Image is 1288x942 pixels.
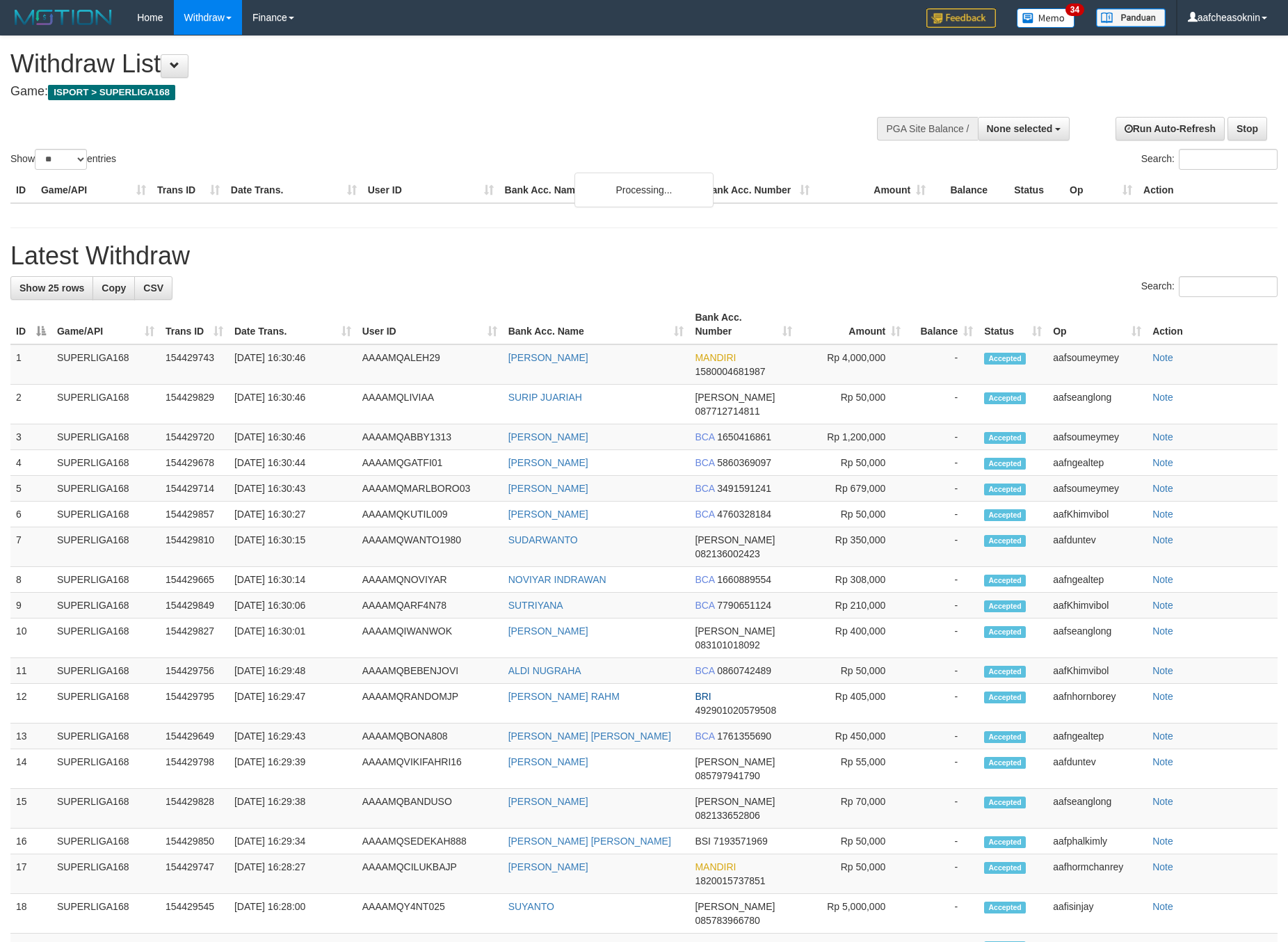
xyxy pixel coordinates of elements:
[35,149,87,170] select: Showentries
[931,177,1008,203] th: Balance
[229,567,357,593] td: [DATE] 16:30:14
[160,854,229,894] td: 154429747
[357,829,503,854] td: AAAAMQSEDEKAH888
[51,789,160,829] td: SUPERLIGA168
[160,424,229,450] td: 154429720
[143,282,163,294] span: CSV
[508,574,606,585] a: NOVIYAR INDRAWAN
[508,796,588,807] a: [PERSON_NAME]
[984,353,1026,365] span: Accepted
[357,724,503,749] td: AAAAMQBONA808
[160,593,229,618] td: 154429849
[695,915,759,926] span: Copy 085783966780 to clipboard
[1047,450,1147,476] td: aafngealtep
[357,894,503,934] td: AAAAMQY4NT025
[160,894,229,934] td: 154429545
[225,177,362,203] th: Date Trans.
[1047,527,1147,567] td: aafduntev
[10,7,116,28] img: MOTION_logo.png
[798,724,906,749] td: Rp 450,000
[229,894,357,934] td: [DATE] 16:28:00
[160,305,229,344] th: Trans ID: activate to sort column ascending
[1047,658,1147,684] td: aafKhimvibol
[51,894,160,934] td: SUPERLIGA168
[717,509,771,520] span: Copy 4760328184 to clipboard
[798,789,906,829] td: Rp 70,000
[906,829,979,854] td: -
[10,593,51,618] td: 9
[357,593,503,618] td: AAAAMQARF4N78
[1152,901,1173,912] a: Note
[160,749,229,789] td: 154429798
[10,789,51,829] td: 15
[717,431,771,442] span: Copy 1650416861 to clipboard
[695,810,759,821] span: Copy 082133652806 to clipboard
[695,705,776,716] span: Copy 492901020579508 to clipboard
[10,854,51,894] td: 17
[508,352,588,363] a: [PERSON_NAME]
[357,450,503,476] td: AAAAMQGATFI01
[695,483,714,494] span: BCA
[695,352,736,363] span: MANDIRI
[695,756,775,767] span: [PERSON_NAME]
[508,836,671,847] a: [PERSON_NAME] [PERSON_NAME]
[984,432,1026,444] span: Accepted
[160,450,229,476] td: 154429678
[10,177,35,203] th: ID
[357,854,503,894] td: AAAAMQCILUKBAJP
[798,829,906,854] td: Rp 50,000
[906,385,979,424] td: -
[695,431,714,442] span: BCA
[1152,756,1173,767] a: Note
[695,625,775,637] span: [PERSON_NAME]
[877,117,977,141] div: PGA Site Balance /
[984,484,1026,495] span: Accepted
[1152,836,1173,847] a: Note
[906,424,979,450] td: -
[695,901,775,912] span: [PERSON_NAME]
[984,458,1026,470] span: Accepted
[717,574,771,585] span: Copy 1660889554 to clipboard
[10,567,51,593] td: 8
[1152,600,1173,611] a: Note
[229,424,357,450] td: [DATE] 16:30:46
[10,618,51,658] td: 10
[798,424,906,450] td: Rp 1,200,000
[798,749,906,789] td: Rp 55,000
[798,502,906,527] td: Rp 50,000
[1147,305,1278,344] th: Action
[798,527,906,567] td: Rp 350,000
[10,424,51,450] td: 3
[229,450,357,476] td: [DATE] 16:30:44
[1047,618,1147,658] td: aafseanglong
[798,593,906,618] td: Rp 210,000
[1152,625,1173,637] a: Note
[695,836,711,847] span: BSI
[10,658,51,684] td: 11
[695,691,711,702] span: BRI
[1047,749,1147,789] td: aafduntev
[1047,305,1147,344] th: Op: activate to sort column ascending
[1064,177,1138,203] th: Op
[906,894,979,934] td: -
[357,527,503,567] td: AAAAMQWANTO1980
[1047,502,1147,527] td: aafKhimvibol
[229,618,357,658] td: [DATE] 16:30:01
[798,894,906,934] td: Rp 5,000,000
[906,789,979,829] td: -
[357,476,503,502] td: AAAAMQMARLBORO03
[1116,117,1225,141] a: Run Auto-Refresh
[51,450,160,476] td: SUPERLIGA168
[1047,424,1147,450] td: aafsoumeymey
[1017,8,1075,28] img: Button%20Memo.svg
[689,305,798,344] th: Bank Acc. Number: activate to sort column ascending
[717,731,771,742] span: Copy 1761355690 to clipboard
[229,829,357,854] td: [DATE] 16:29:34
[10,344,51,385] td: 1
[695,366,765,377] span: Copy 1580004681987 to clipboard
[357,424,503,450] td: AAAAMQABBY1313
[10,50,845,78] h1: Withdraw List
[1227,117,1267,141] a: Stop
[10,450,51,476] td: 4
[1152,352,1173,363] a: Note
